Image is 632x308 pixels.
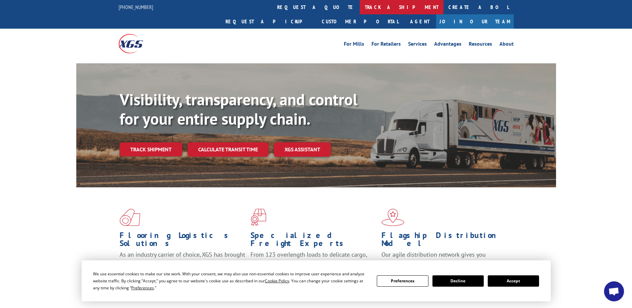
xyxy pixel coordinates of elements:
[371,41,401,49] a: For Retailers
[221,14,317,29] a: Request a pickup
[344,41,364,49] a: For Mills
[251,251,376,280] p: From 123 overlength loads to delicate cargo, our experienced staff knows the best way to move you...
[432,275,484,287] button: Decline
[317,14,403,29] a: Customer Portal
[469,41,492,49] a: Resources
[274,142,331,157] a: XGS ASSISTANT
[488,275,539,287] button: Accept
[265,278,289,284] span: Cookie Policy
[251,231,376,251] h1: Specialized Freight Experts
[120,209,140,226] img: xgs-icon-total-supply-chain-intelligence-red
[120,142,182,156] a: Track shipment
[604,281,624,301] a: Open chat
[408,41,427,49] a: Services
[131,285,154,291] span: Preferences
[93,270,369,291] div: We use essential cookies to make our site work. With your consent, we may also use non-essential ...
[188,142,269,157] a: Calculate transit time
[499,41,514,49] a: About
[434,41,461,49] a: Advantages
[120,251,245,274] span: As an industry carrier of choice, XGS has brought innovation and dedication to flooring logistics...
[381,231,507,251] h1: Flagship Distribution Model
[381,251,504,266] span: Our agile distribution network gives you nationwide inventory management on demand.
[82,260,551,301] div: Cookie Consent Prompt
[436,14,514,29] a: Join Our Team
[403,14,436,29] a: Agent
[120,89,357,129] b: Visibility, transparency, and control for your entire supply chain.
[381,209,404,226] img: xgs-icon-flagship-distribution-model-red
[251,209,266,226] img: xgs-icon-focused-on-flooring-red
[120,231,246,251] h1: Flooring Logistics Solutions
[119,4,153,10] a: [PHONE_NUMBER]
[377,275,428,287] button: Preferences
